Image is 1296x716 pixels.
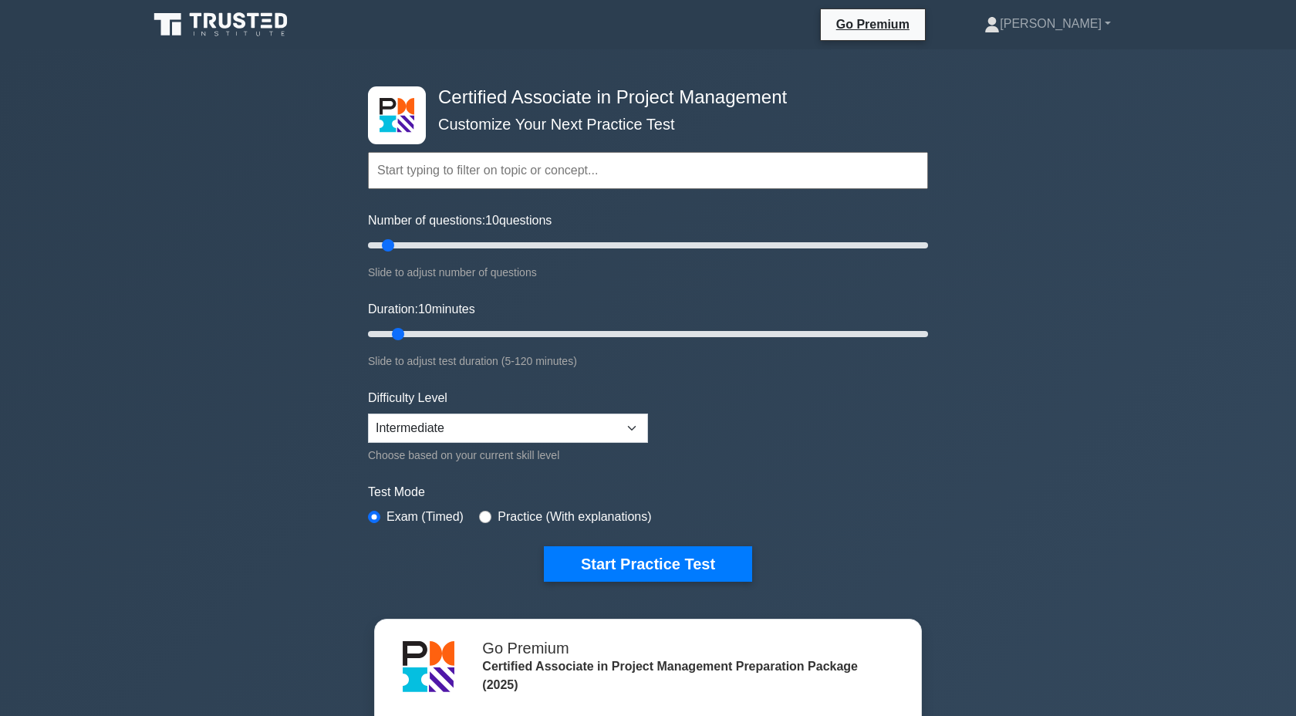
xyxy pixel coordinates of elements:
[368,446,648,464] div: Choose based on your current skill level
[368,483,928,502] label: Test Mode
[368,263,928,282] div: Slide to adjust number of questions
[544,546,752,582] button: Start Practice Test
[368,211,552,230] label: Number of questions: questions
[827,15,919,34] a: Go Premium
[947,8,1148,39] a: [PERSON_NAME]
[432,86,852,109] h4: Certified Associate in Project Management
[368,352,928,370] div: Slide to adjust test duration (5-120 minutes)
[485,214,499,227] span: 10
[368,152,928,189] input: Start typing to filter on topic or concept...
[418,302,432,316] span: 10
[368,300,475,319] label: Duration: minutes
[498,508,651,526] label: Practice (With explanations)
[368,389,447,407] label: Difficulty Level
[386,508,464,526] label: Exam (Timed)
